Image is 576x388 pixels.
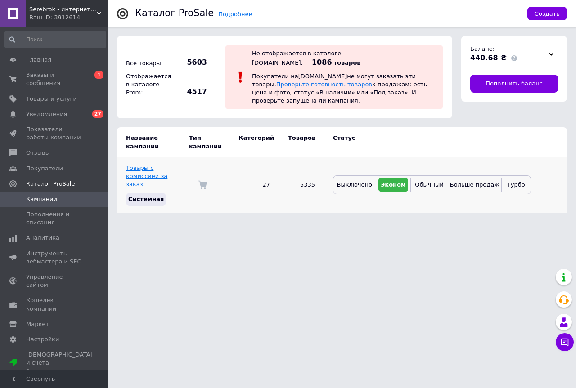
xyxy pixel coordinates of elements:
div: Не отображается в каталоге [DOMAIN_NAME]: [252,50,341,66]
span: 4517 [175,87,207,97]
td: Название кампании [117,127,189,157]
span: Покупатели [26,165,63,173]
span: Serebrok - интернет магазин ювелирних украшений [29,5,97,13]
span: Больше продаж [450,181,499,188]
span: Товары и услуги [26,95,77,103]
td: 27 [229,157,279,213]
span: Управление сайтом [26,273,83,289]
span: 1086 [312,58,332,67]
td: Статус [324,127,531,157]
div: Все товары: [124,57,173,70]
div: Prom топ [26,367,93,375]
div: Каталог ProSale [135,9,214,18]
span: Пополнить баланс [486,80,543,88]
span: Эконом [381,181,406,188]
a: Подробнее [218,11,252,18]
span: Инструменты вебмастера и SEO [26,250,83,266]
span: Аналитика [26,234,59,242]
button: Эконом [378,178,408,192]
span: 27 [92,110,103,118]
span: Обычный [415,181,443,188]
span: Отзывы [26,149,50,157]
span: Пополнения и списания [26,210,83,227]
span: Маркет [26,320,49,328]
button: Обычный [413,178,445,192]
span: Баланс: [470,45,494,52]
button: Чат с покупателем [556,333,574,351]
span: Кошелек компании [26,296,83,312]
td: 5335 [279,157,324,213]
a: Пополнить баланс [470,75,558,93]
span: Показатели работы компании [26,125,83,142]
span: 5603 [175,58,207,67]
button: Выключено [336,178,373,192]
div: Ваш ID: 3912614 [29,13,108,22]
span: Каталог ProSale [26,180,75,188]
span: Настройки [26,335,59,343]
button: Больше продаж [450,178,499,192]
a: Проверьте готовность товаров [276,81,372,88]
span: Создать [535,10,560,17]
span: Выключено [337,181,372,188]
td: Тип кампании [189,127,229,157]
a: Товары с комиссией за заказ [126,165,167,187]
span: Заказы и сообщения [26,71,83,87]
td: Товаров [279,127,324,157]
button: Турбо [504,178,528,192]
span: Системная [128,196,164,202]
span: товаров [334,59,361,66]
button: Создать [527,7,567,20]
td: Категорий [229,127,279,157]
img: Комиссия за заказ [198,180,207,189]
input: Поиск [4,31,106,48]
span: Кампании [26,195,57,203]
span: [DEMOGRAPHIC_DATA] и счета [26,351,93,375]
span: Турбо [507,181,525,188]
span: 440.68 ₴ [470,54,507,62]
span: Уведомления [26,110,67,118]
span: 1 [94,71,103,79]
span: Покупатели на [DOMAIN_NAME] не могут заказать эти товары. к продажам: есть цена и фото, статус «В... [252,73,427,104]
span: Главная [26,56,51,64]
img: :exclamation: [234,71,247,84]
div: Отображается в каталоге Prom: [124,70,173,99]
